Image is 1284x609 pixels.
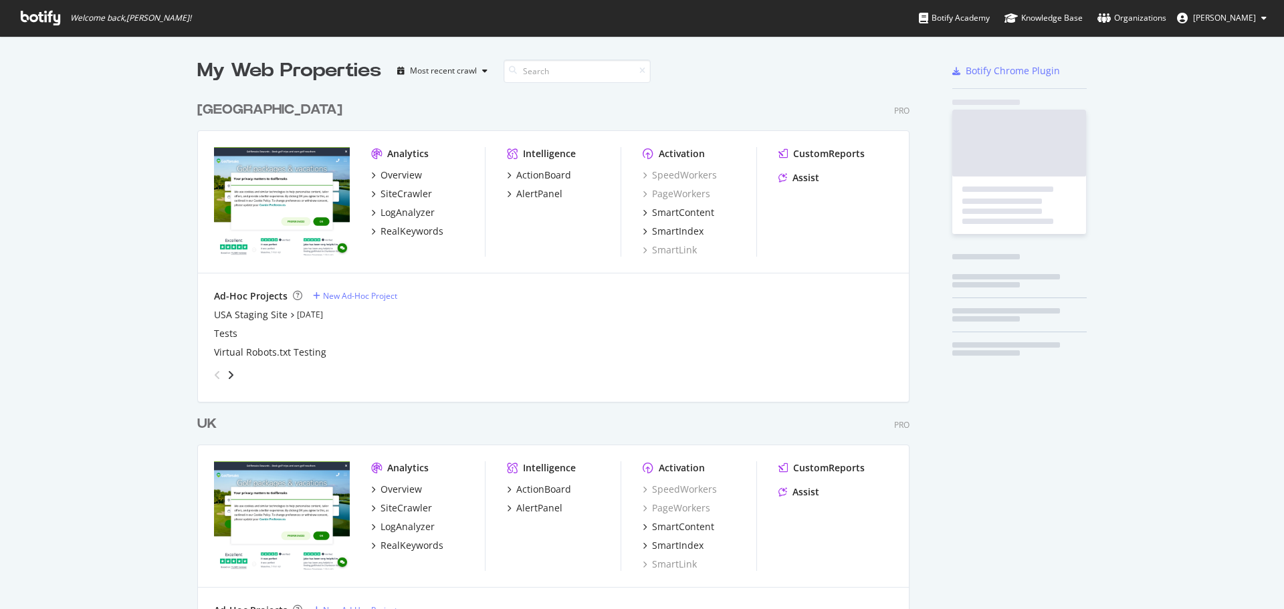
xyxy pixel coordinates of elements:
div: New Ad-Hoc Project [323,290,397,301]
a: SiteCrawler [371,187,432,201]
a: RealKeywords [371,539,443,552]
a: AlertPanel [507,501,562,515]
div: Overview [381,168,422,182]
div: Activation [659,461,705,475]
div: LogAnalyzer [381,520,435,533]
a: Assist [778,171,819,185]
a: RealKeywords [371,225,443,238]
div: SmartContent [652,206,714,219]
div: Organizations [1097,11,1166,25]
div: Knowledge Base [1004,11,1083,25]
a: AlertPanel [507,187,562,201]
a: PageWorkers [643,501,710,515]
a: SmartContent [643,206,714,219]
div: Analytics [387,147,429,160]
img: www.golfbreaks.com/en-gb/ [214,461,350,570]
div: My Web Properties [197,57,381,84]
a: [DATE] [297,309,323,320]
div: Overview [381,483,422,496]
div: Botify Chrome Plugin [966,64,1060,78]
a: ActionBoard [507,168,571,182]
div: RealKeywords [381,539,443,552]
div: Pro [894,105,909,116]
div: angle-left [209,364,226,386]
div: LogAnalyzer [381,206,435,219]
div: Pro [894,419,909,431]
a: SpeedWorkers [643,168,717,182]
div: Most recent crawl [410,67,477,75]
div: Assist [792,485,819,499]
div: ActionBoard [516,483,571,496]
a: New Ad-Hoc Project [313,290,397,301]
div: Intelligence [523,147,576,160]
a: Overview [371,483,422,496]
div: Botify Academy [919,11,990,25]
button: Most recent crawl [392,60,493,82]
div: UK [197,414,217,434]
a: SmartIndex [643,539,704,552]
div: Ad-Hoc Projects [214,289,288,303]
a: SmartIndex [643,225,704,238]
a: SmartLink [643,558,697,571]
div: Intelligence [523,461,576,475]
a: CustomReports [778,461,865,475]
div: Activation [659,147,705,160]
a: SiteCrawler [371,501,432,515]
a: SmartLink [643,243,697,257]
div: Analytics [387,461,429,475]
a: PageWorkers [643,187,710,201]
a: CustomReports [778,147,865,160]
a: Tests [214,327,237,340]
a: LogAnalyzer [371,206,435,219]
a: UK [197,414,222,434]
a: LogAnalyzer [371,520,435,533]
a: SpeedWorkers [643,483,717,496]
a: SmartContent [643,520,714,533]
a: Botify Chrome Plugin [952,64,1060,78]
div: AlertPanel [516,501,562,515]
a: Overview [371,168,422,182]
a: ActionBoard [507,483,571,496]
div: AlertPanel [516,187,562,201]
div: SmartIndex [652,225,704,238]
div: SiteCrawler [381,501,432,515]
div: CustomReports [793,147,865,160]
a: Virtual Robots.txt Testing [214,346,326,359]
a: Assist [778,485,819,499]
a: [GEOGRAPHIC_DATA] [197,100,348,120]
button: [PERSON_NAME] [1166,7,1277,29]
div: SmartIndex [652,539,704,552]
span: Sara Kennedy [1193,12,1256,23]
div: SiteCrawler [381,187,432,201]
a: USA Staging Site [214,308,288,322]
div: angle-right [226,368,235,382]
div: CustomReports [793,461,865,475]
div: RealKeywords [381,225,443,238]
div: ActionBoard [516,168,571,182]
span: Welcome back, [PERSON_NAME] ! [70,13,191,23]
input: Search [504,59,651,83]
div: Assist [792,171,819,185]
div: SmartContent [652,520,714,533]
div: [GEOGRAPHIC_DATA] [197,100,342,120]
img: www.golfbreaks.com/en-us/ [214,147,350,255]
